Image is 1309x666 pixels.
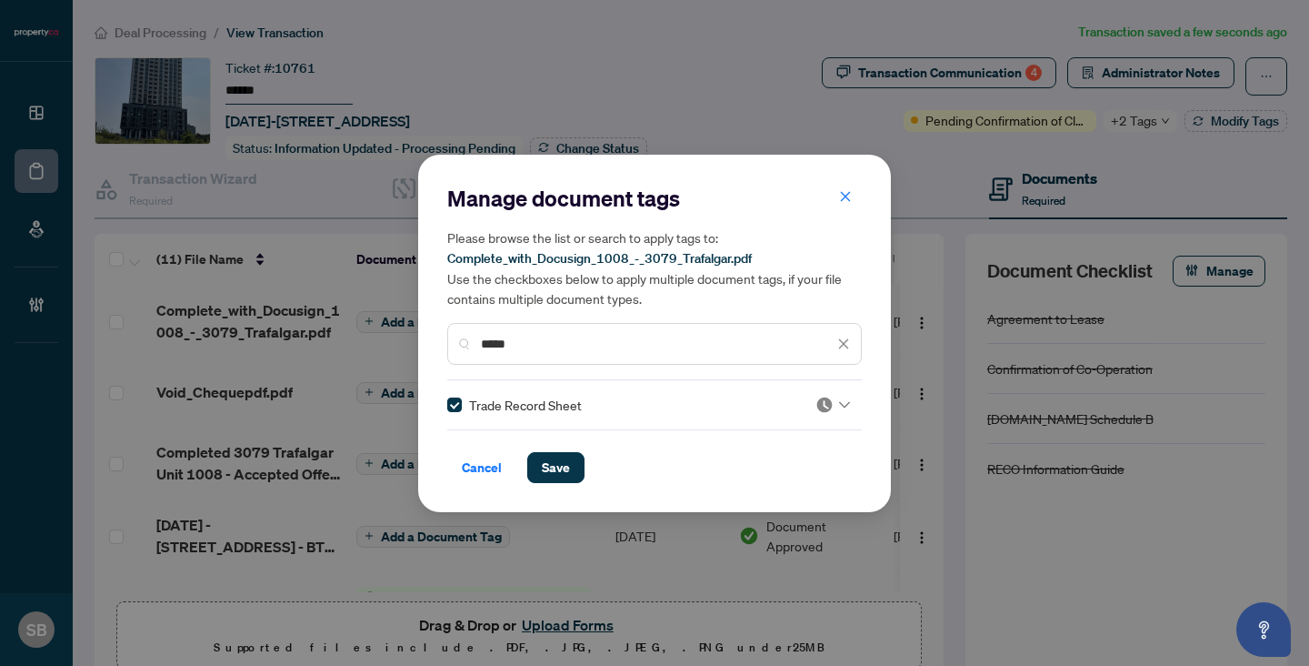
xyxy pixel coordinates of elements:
[542,453,570,482] span: Save
[447,227,862,308] h5: Please browse the list or search to apply tags to: Use the checkboxes below to apply multiple doc...
[447,184,862,213] h2: Manage document tags
[839,190,852,203] span: close
[1236,602,1291,657] button: Open asap
[815,396,850,414] span: Pending Review
[815,396,834,414] img: status
[447,250,752,267] span: Complete_with_Docusign_1008_-_3079_Trafalgar.pdf
[462,453,502,482] span: Cancel
[469,395,582,415] span: Trade Record Sheet
[527,452,585,483] button: Save
[837,338,850,350] span: close
[447,452,516,483] button: Cancel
